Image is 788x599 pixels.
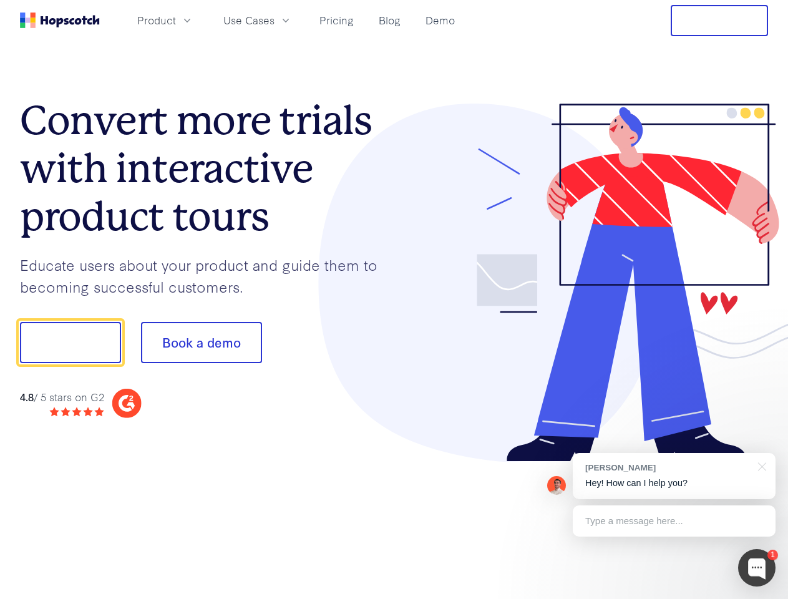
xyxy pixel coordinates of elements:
div: 1 [767,550,778,560]
button: Use Cases [216,10,299,31]
button: Product [130,10,201,31]
div: / 5 stars on G2 [20,389,104,405]
a: Blog [374,10,406,31]
p: Hey! How can I help you? [585,477,763,490]
strong: 4.8 [20,389,34,404]
a: Home [20,12,100,28]
div: [PERSON_NAME] [585,462,751,474]
span: Product [137,12,176,28]
button: Free Trial [671,5,768,36]
button: Book a demo [141,322,262,363]
div: Type a message here... [573,505,776,537]
a: Demo [421,10,460,31]
button: Show me! [20,322,121,363]
img: Mark Spera [547,476,566,495]
a: Pricing [314,10,359,31]
h1: Convert more trials with interactive product tours [20,97,394,240]
span: Use Cases [223,12,275,28]
p: Educate users about your product and guide them to becoming successful customers. [20,254,394,297]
